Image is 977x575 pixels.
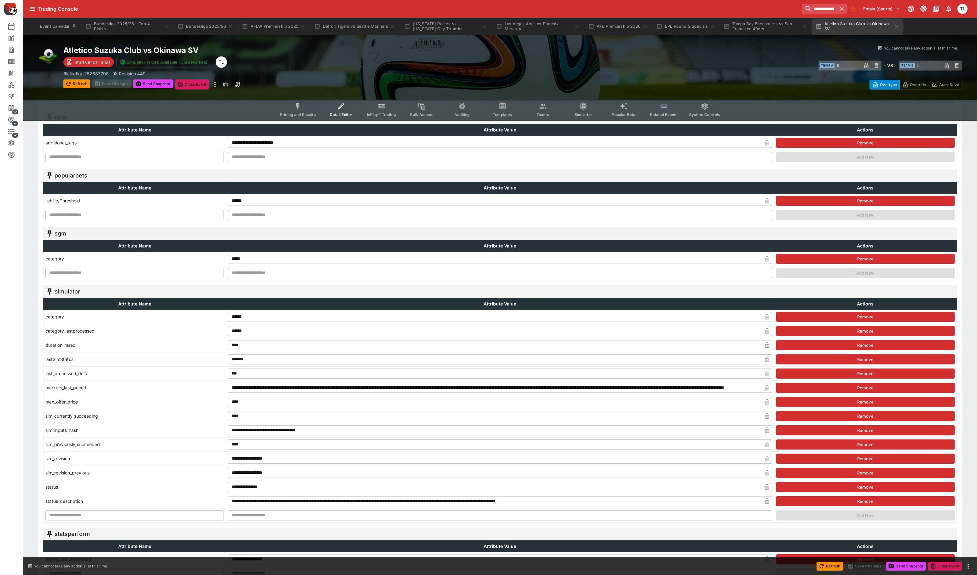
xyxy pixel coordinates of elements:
span: Templates [493,112,512,117]
th: Attribute Name [44,240,226,252]
button: more [964,562,972,570]
span: Simulator [574,112,592,117]
h2: Copy To Clipboard [63,45,513,55]
div: Management [8,104,25,112]
h5: statsperform [55,530,90,537]
div: Nexus Entities [8,69,25,77]
td: sim_revision_previous [44,466,226,480]
button: Remove [776,354,955,364]
td: markets_last_priced [44,380,226,395]
td: additional_tags [44,136,226,150]
th: Attribute Value [226,182,774,194]
img: soccer.png [38,45,58,66]
span: InPlay™ Trading [367,112,396,117]
button: Remove [776,454,955,464]
button: Refresh [817,562,843,571]
span: Bulk Actions [410,112,433,117]
td: sim_currently_succeeding [44,409,226,423]
th: Attribute Value [226,124,774,136]
p: You cannot take any action(s) at this time. [34,563,108,569]
button: Overtype [869,80,900,90]
span: System Controls [689,112,720,117]
th: Actions [774,298,957,310]
button: Remove [776,482,955,492]
td: sim_revision [44,451,226,466]
div: Event type filters [275,98,725,121]
td: category [44,310,226,324]
p: Copy To Clipboard [63,70,109,77]
span: Team A [820,63,835,68]
button: Documentation [930,3,942,15]
div: Help & Support [8,151,25,159]
h5: popularbets [55,172,87,179]
button: AFLW Premiership 2025 [238,18,309,35]
button: Close Event [175,79,209,90]
span: Popular Bets [612,112,635,117]
p: Overtype [880,81,897,88]
input: search [802,4,837,14]
button: Remove [776,196,955,206]
button: Connected to PK [905,3,916,15]
button: Tampa Bay Buccaneers vs San Francisco 49ers [720,18,811,35]
div: Search [8,46,25,54]
button: Auto-Save [929,80,962,90]
button: Remove [776,138,955,148]
div: Sports Pricing [8,116,25,124]
span: Team B [900,63,915,68]
span: Related Events [650,112,678,117]
button: Atletico Suzuka Club vs Okinawa SV [812,18,903,35]
button: Send Snapshot [133,79,173,88]
button: Remove [776,369,955,379]
div: Infrastructure [8,128,25,135]
th: Actions [774,124,957,136]
div: Start From [869,80,962,90]
button: open drawer [27,3,38,15]
button: Toggle light/dark mode [918,3,929,15]
th: Attribute Name [44,124,226,136]
button: Simulator Prices Available (Core Markets) [116,57,213,67]
button: Send Snapshot [886,562,926,571]
button: Bundesliga 2025/26 – Top 4 Finish [82,18,172,35]
button: Remove [776,397,955,407]
button: Bundesliga 2025/26 [174,18,237,35]
td: duration_msec [44,338,226,352]
div: Event Calendar [8,23,25,30]
td: liabilityThreshold [44,194,226,208]
span: Auditing [454,112,470,117]
div: Trent Lewis [957,4,968,14]
th: Attribute Value [226,240,774,252]
button: EPL Round 5 Specials [653,18,718,35]
button: Detroit Tigers vs Seattle Mariners [311,18,399,35]
button: Notifications [943,3,954,15]
div: Categories [8,81,25,89]
th: Attribute Name [44,540,226,552]
h5: sgm [55,230,66,237]
button: Remove [776,383,955,393]
p: Override [910,81,926,88]
button: No Bookmarks [848,4,858,14]
th: Attribute Value [226,298,774,310]
span: Pricing and Results [280,112,316,117]
span: Detail Editor [330,112,352,117]
button: Remove [776,496,955,506]
button: AFL Premiership 2026 [584,18,651,35]
button: Remove [776,326,955,336]
div: New Event [8,34,25,42]
button: Close Event [928,562,962,571]
button: Select Tenant [859,4,904,14]
button: [US_STATE] Pacers vs [US_STATE] City Thunder [400,18,491,35]
p: Revision 449 [119,70,146,77]
th: Attribute Value [226,540,774,552]
img: PriceKinetics Logo [2,1,17,16]
button: Remove [776,439,955,450]
p: You cannot take any action(s) at this time. [884,45,958,51]
button: Trent Lewis [956,2,969,16]
th: Attribute Name [44,182,226,194]
button: Remove [776,340,955,350]
td: sim_inputs_hash [44,423,226,437]
td: linking_last_attempted [44,552,226,566]
button: Remove [776,411,955,421]
td: category [44,252,226,266]
td: lastSimStatus [44,352,226,366]
h6: - VS - [884,62,896,69]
